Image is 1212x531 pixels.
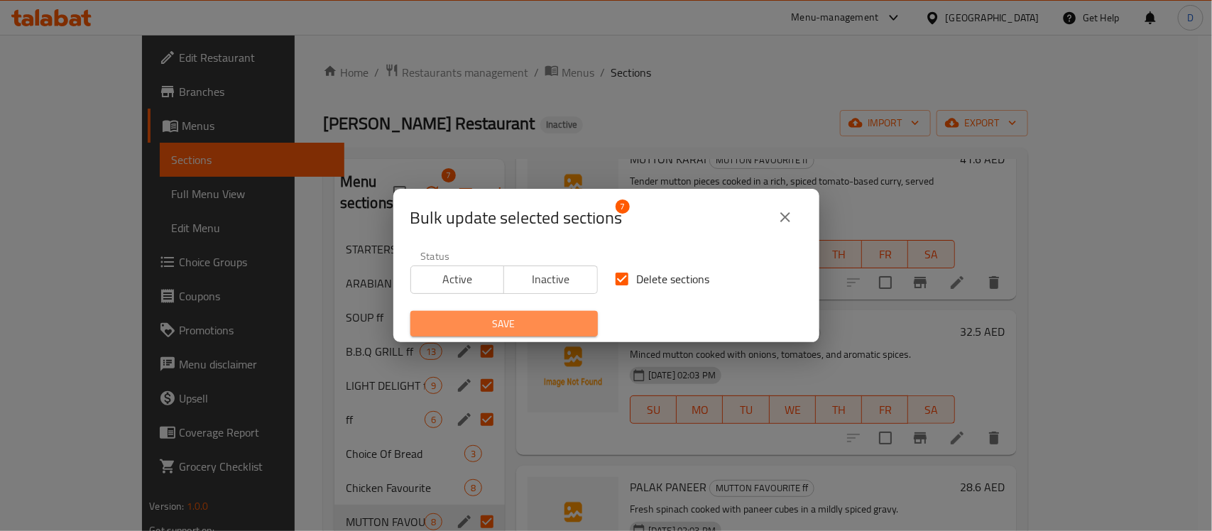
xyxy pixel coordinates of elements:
[410,207,623,229] span: Selected section count
[510,269,592,290] span: Inactive
[616,199,630,214] span: 7
[768,200,802,234] button: close
[417,269,499,290] span: Active
[410,265,505,294] button: Active
[410,311,598,337] button: Save
[637,270,710,288] span: Delete sections
[422,315,586,333] span: Save
[503,265,598,294] button: Inactive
